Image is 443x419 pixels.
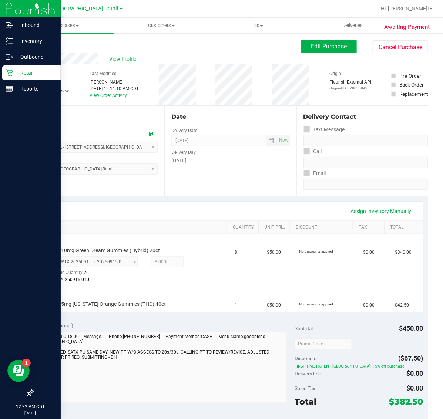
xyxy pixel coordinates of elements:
[209,18,305,33] a: Tills
[60,277,90,282] span: 20250915-010
[265,224,287,230] a: Unit Price
[44,224,224,230] a: SKU
[6,21,13,29] inline-svg: Inbound
[46,267,142,282] div: Available Quantity:
[295,385,315,391] span: Sales Tax
[381,6,429,11] span: Hi, [PERSON_NAME]!
[346,205,416,217] a: Assign Inventory Manually
[84,270,89,275] span: 26
[18,22,114,29] span: Purchases
[13,21,57,30] p: Inbound
[303,146,322,157] label: Call
[399,324,423,332] span: $450.00
[233,224,255,230] a: Quantity
[363,302,375,309] span: $0.00
[407,369,423,377] span: $0.00
[363,249,375,256] span: $0.00
[332,22,373,29] span: Deliveries
[171,112,289,121] div: Date
[235,249,238,256] span: 8
[6,69,13,77] inline-svg: Retail
[305,18,401,33] a: Deliveries
[13,84,57,93] p: Reports
[13,68,57,77] p: Retail
[90,93,127,98] a: View Order Activity
[149,131,154,139] div: Copy address to clipboard
[13,37,57,45] p: Inventory
[114,22,209,29] span: Customers
[6,53,13,61] inline-svg: Outbound
[114,18,209,33] a: Customers
[267,302,281,309] span: $50.00
[18,18,114,33] a: Purchases
[399,90,428,98] div: Replacement
[303,168,326,179] label: Email
[7,360,30,382] iframe: Resource center
[399,81,424,88] div: Back Order
[407,384,423,392] span: $0.00
[299,302,333,306] span: No discounts applied
[295,364,423,369] span: FIRST TIME PATIENT [GEOGRAPHIC_DATA]: 15% off purchase
[296,224,350,230] a: Discount
[3,410,57,416] p: [DATE]
[303,135,428,146] input: Format: (999) 999-9999
[46,247,160,254] span: TX HT 10mg Green Dream Gummies (Hybrid) 20ct
[311,43,347,50] span: Edit Purchase
[295,338,352,349] input: Promo Code
[295,396,316,407] span: Total
[303,112,428,121] div: Delivery Contact
[29,6,119,12] span: TX South-[GEOGRAPHIC_DATA] Retail
[13,53,57,61] p: Outbound
[395,302,409,309] span: $42.50
[359,224,382,230] a: Tax
[295,352,316,365] span: Discounts
[267,249,281,256] span: $50.00
[329,70,341,77] label: Origin
[329,85,371,91] p: Original ID: 328035842
[329,79,371,91] div: Flourish External API
[301,40,357,53] button: Edit Purchase
[303,157,428,168] input: Format: (999) 999-9999
[384,23,430,31] span: Awaiting Payment
[295,325,313,331] span: Subtotal
[171,127,197,134] label: Delivery Date
[235,302,238,309] span: 1
[90,79,139,85] div: [PERSON_NAME]
[171,157,289,165] div: [DATE]
[399,72,421,80] div: Pre-Order
[22,359,31,368] iframe: Resource center unread badge
[6,37,13,45] inline-svg: Inventory
[295,371,321,376] span: Delivery Fee
[299,249,333,253] span: No discounts applied
[171,149,196,156] label: Delivery Day
[389,396,423,407] span: $382.50
[399,354,423,362] span: ($67.50)
[6,85,13,92] inline-svg: Reports
[110,55,139,63] span: View Profile
[3,403,57,410] p: 12:32 PM CDT
[395,249,412,256] span: $340.00
[373,40,428,54] button: Cancel Purchase
[209,22,305,29] span: Tills
[33,112,158,121] div: Location
[90,85,139,92] div: [DATE] 12:11:10 PM CDT
[303,124,345,135] label: Text Message
[46,301,166,308] span: TX HT 5mg [US_STATE] Orange Gummies (THC) 40ct
[90,70,117,77] label: Last Modified
[390,224,413,230] a: Total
